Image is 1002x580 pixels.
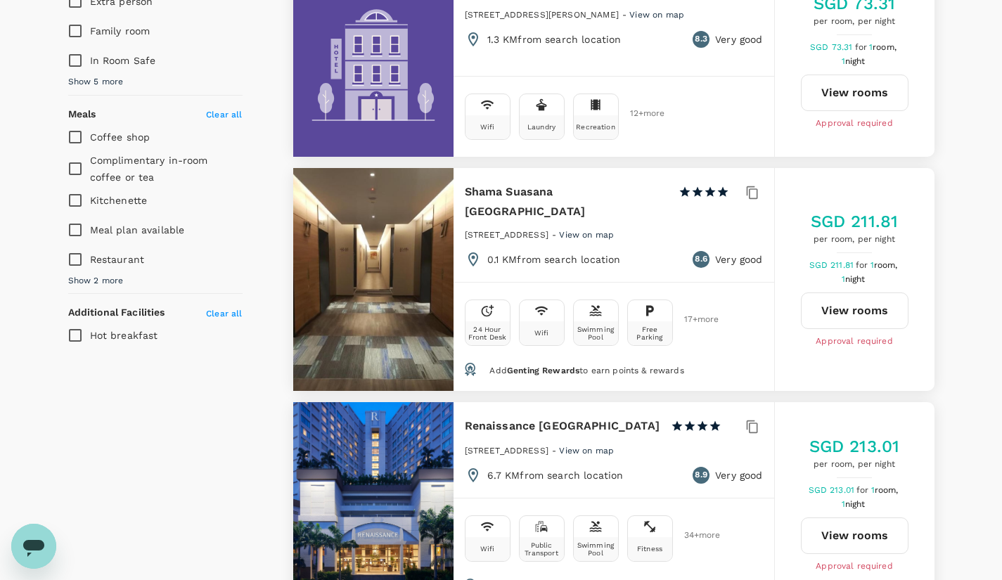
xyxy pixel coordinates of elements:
span: 8.3 [695,32,707,46]
span: SGD 213.01 [809,485,857,495]
div: Swimming Pool [577,326,615,341]
span: SGD 73.31 [810,42,854,52]
p: Very good [715,252,762,266]
span: Kitchenette [90,195,148,206]
a: View on map [629,8,684,20]
span: 8.9 [695,468,707,482]
span: night [845,499,866,509]
span: Clear all [206,309,242,318]
span: Coffee shop [90,131,150,143]
span: 1 [842,274,868,284]
h6: Additional Facilities [68,305,165,321]
span: Clear all [206,110,242,120]
span: night [845,56,866,66]
span: per room, per night [811,233,899,247]
span: Complimentary in-room coffee or tea [90,155,208,183]
span: for [856,260,870,270]
div: Recreation [576,123,615,131]
button: View rooms [801,75,908,111]
h6: Meals [68,107,96,122]
span: 1 [871,260,900,270]
div: Public Transport [522,541,561,557]
span: SGD 211.81 [809,260,856,270]
span: for [856,485,871,495]
span: room, [874,260,898,270]
span: Family room [90,25,150,37]
span: Add to earn points & rewards [489,366,683,375]
span: Show 5 more [68,75,124,89]
span: View on map [629,10,684,20]
div: Fitness [637,545,662,553]
h5: SGD 213.01 [809,435,900,458]
div: Laundry [527,123,555,131]
button: View rooms [801,517,908,554]
span: Approval required [816,117,893,131]
span: 17 + more [684,315,705,324]
span: for [855,42,869,52]
h5: SGD 211.81 [811,210,899,233]
span: per room, per night [809,458,900,472]
span: Genting Rewards [507,366,579,375]
span: Hot breakfast [90,330,158,341]
span: 1 [871,485,901,495]
span: 8.6 [695,252,707,266]
span: Approval required [816,560,893,574]
span: - [552,230,559,240]
div: Free Parking [631,326,669,341]
span: room, [873,42,897,52]
span: 34 + more [684,531,705,540]
span: room, [875,485,899,495]
a: View on map [559,228,614,240]
div: Wifi [534,329,549,337]
span: Approval required [816,335,893,349]
span: View on map [559,230,614,240]
div: Wifi [480,545,495,553]
p: Very good [715,468,762,482]
span: per room, per night [814,15,895,29]
span: Show 2 more [68,274,124,288]
p: 6.7 KM from search location [487,468,624,482]
p: 1.3 KM from search location [487,32,622,46]
iframe: Button to launch messaging window [11,524,56,569]
span: - [622,10,629,20]
a: View on map [559,444,614,456]
span: night [845,274,866,284]
h6: Renaissance [GEOGRAPHIC_DATA] [465,416,660,436]
span: [STREET_ADDRESS] [465,446,548,456]
p: 0.1 KM from search location [487,252,621,266]
span: View on map [559,446,614,456]
span: Restaurant [90,254,145,265]
span: 1 [869,42,899,52]
span: Meal plan available [90,224,185,236]
div: Wifi [480,123,495,131]
span: - [552,446,559,456]
span: 1 [842,56,868,66]
p: Very good [715,32,762,46]
div: 24 Hour Front Desk [468,326,507,341]
h6: Shama Suasana [GEOGRAPHIC_DATA] [465,182,667,221]
span: In Room Safe [90,55,156,66]
span: [STREET_ADDRESS][PERSON_NAME] [465,10,619,20]
span: 1 [842,499,868,509]
span: 12 + more [630,109,651,118]
button: View rooms [801,292,908,329]
div: Swimming Pool [577,541,615,557]
span: [STREET_ADDRESS] [465,230,548,240]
